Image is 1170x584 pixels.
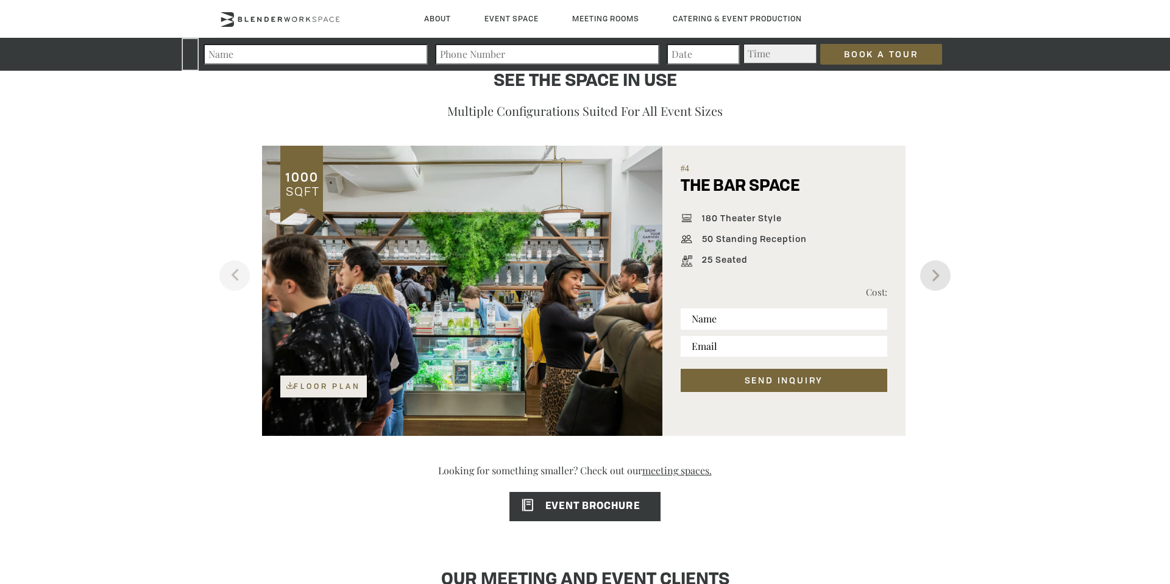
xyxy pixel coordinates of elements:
p: Looking for something smaller? Check out our [256,464,914,489]
span: #4 [681,164,887,177]
input: Name [681,308,887,329]
input: Phone Number [435,44,659,65]
span: SQFT [283,183,320,199]
button: SEND INQUIRY [681,369,887,392]
span: 180 Theater Style [696,213,782,227]
h5: THE BAR SPACE [681,177,799,208]
input: Date [667,44,740,65]
button: Next [920,260,951,291]
a: Floor Plan [280,376,367,397]
span: EVENT BROCHURE [509,502,639,511]
span: 1000 [285,169,319,185]
input: Email [681,336,887,357]
span: 25 Seated [696,255,747,268]
iframe: Chat Widget [951,428,1170,584]
p: Cost: [784,285,887,299]
button: Previous [219,260,250,291]
h4: See the space in use [280,70,890,93]
input: Name [204,44,428,65]
a: meeting spaces. [642,454,732,486]
a: EVENT BROCHURE [509,492,660,521]
p: Multiple configurations suited for all event sizes [280,101,890,121]
span: 50 Standing Reception [696,234,807,247]
input: Book a Tour [820,44,942,65]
